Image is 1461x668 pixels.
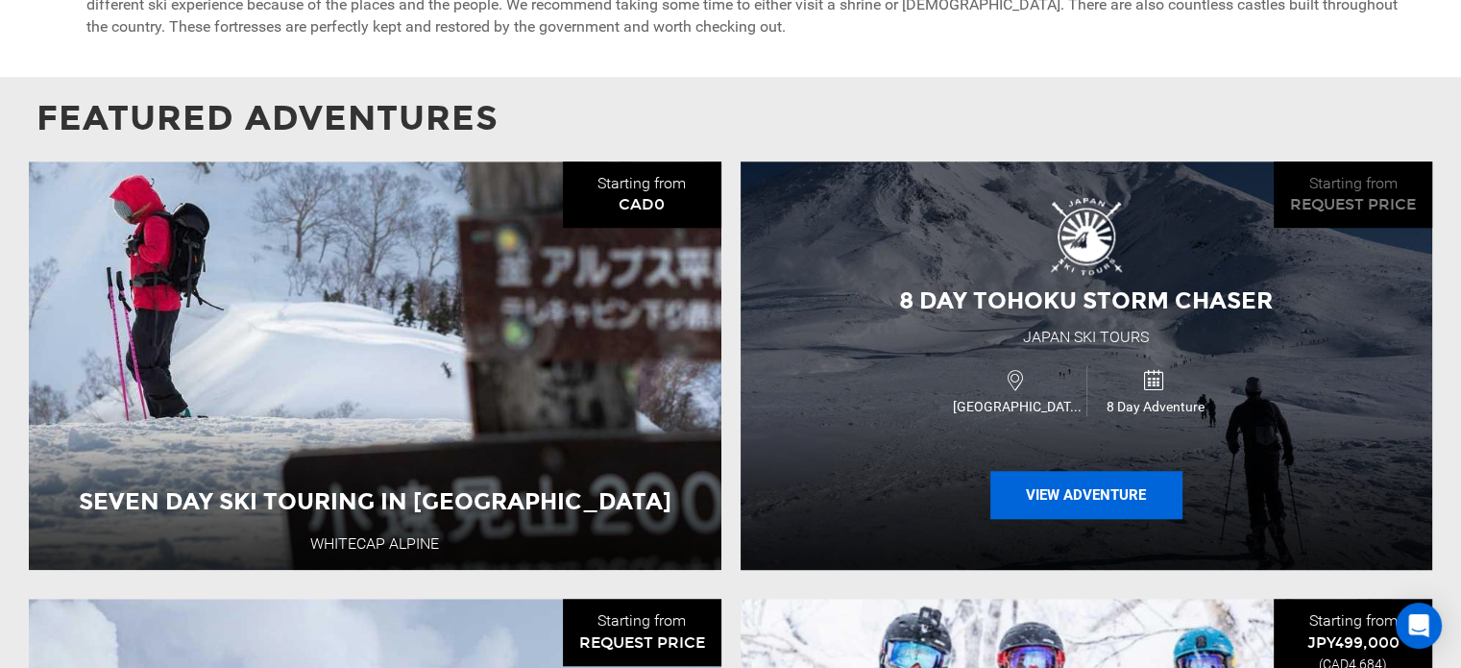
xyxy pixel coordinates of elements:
[37,94,1424,143] p: Featured Adventures
[948,397,1086,416] span: [GEOGRAPHIC_DATA]
[990,471,1182,519] button: View Adventure
[1396,603,1442,649] div: Open Intercom Messenger
[899,286,1273,314] span: 8 Day Tohoku Storm Chaser
[1087,397,1225,416] span: 8 Day Adventure
[1051,198,1122,275] img: images
[1023,327,1149,349] div: Japan Ski Tours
